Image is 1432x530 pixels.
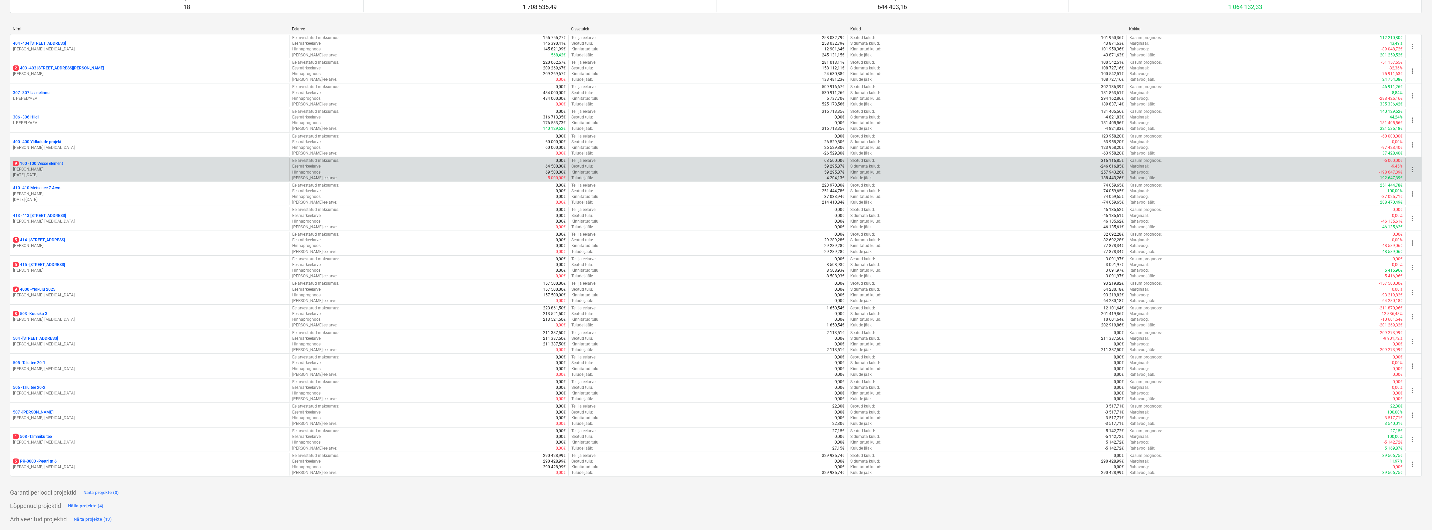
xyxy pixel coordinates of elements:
[878,3,907,11] p: 644 403,16
[13,459,57,464] p: PR-0003 - Peetri tn 6
[851,65,880,71] p: Sidumata kulud :
[571,101,593,107] p: Tulude jääk :
[851,109,875,114] p: Seotud kulud :
[1379,96,1403,101] p: -288 425,16€
[545,139,566,145] p: 60 000,00€
[293,164,322,169] p: Eesmärkeelarve :
[822,52,845,58] p: 245 131,15€
[13,185,60,191] p: 410 - 410 Metsa tee 7 Arvo
[13,237,65,243] p: 414 - [STREET_ADDRESS]
[835,134,845,139] p: 0,00€
[1380,183,1403,188] p: 251 444,78€
[1129,84,1162,90] p: Kasumiprognoos :
[1101,71,1124,77] p: 100 542,51€
[850,27,1124,31] div: Kulud
[293,145,322,151] p: Hinnaprognoos :
[1409,215,1417,223] span: more_vert
[292,27,566,31] div: Eelarve
[851,84,875,90] p: Seotud kulud :
[13,41,66,46] p: 404 - 404 [STREET_ADDRESS]
[1382,145,1403,151] p: -97 428,40€
[13,262,19,267] span: 5
[1129,151,1155,156] p: Rahavoo jääk :
[851,52,873,58] p: Kulude jääk :
[1383,151,1403,156] p: 37 428,40€
[13,114,39,120] p: 306 - 306 Hiidi
[571,120,599,126] p: Kinnitatud tulu :
[13,464,287,470] p: [PERSON_NAME] [MEDICAL_DATA]
[851,183,875,188] p: Seotud kulud :
[13,459,287,470] div: 5PR-0003 -Peetri tn 6[PERSON_NAME] [MEDICAL_DATA]
[1100,175,1124,181] p: -188 443,26€
[822,35,845,41] p: 258 032,79€
[1101,170,1124,175] p: 257 943,26€
[543,46,566,52] p: 145 821,99€
[1101,145,1124,151] p: 123 958,20€
[13,459,19,464] span: 5
[851,41,880,46] p: Sidumata kulud :
[571,151,593,156] p: Tulude jääk :
[13,390,287,396] p: [PERSON_NAME] [MEDICAL_DATA]
[1101,101,1124,107] p: 189 837,14€
[571,175,593,181] p: Tulude jääk :
[13,139,287,151] div: 400 -400 Yldkulude projekt[PERSON_NAME] [MEDICAL_DATA]
[1129,101,1155,107] p: Rahavoo jääk :
[1409,116,1417,124] span: more_vert
[1409,288,1417,296] span: more_vert
[1409,166,1417,174] span: more_vert
[293,109,340,114] p: Eelarvestatud maksumus :
[179,3,195,11] p: 18
[825,158,845,164] p: 63 500,00€
[1409,141,1417,149] span: more_vert
[571,41,593,46] p: Seotud tulu :
[825,71,845,77] p: 24 630,88€
[1129,134,1162,139] p: Kasumiprognoos :
[1409,92,1417,100] span: more_vert
[1409,436,1417,444] span: more_vert
[571,77,593,82] p: Tulude jääk :
[851,170,882,175] p: Kinnitatud kulud :
[1129,175,1155,181] p: Rahavoo jääk :
[822,84,845,90] p: 509 916,67€
[13,415,287,421] p: [PERSON_NAME] [MEDICAL_DATA]
[1101,90,1124,96] p: 181 863,61€
[1102,139,1124,145] p: -63 958,20€
[851,164,880,169] p: Sidumata kulud :
[825,46,845,52] p: 12 901,64€
[13,262,65,268] p: 415 - [STREET_ADDRESS]
[13,65,19,71] span: 2
[293,60,340,65] p: Eelarvestatud maksumus :
[571,126,593,131] p: Tulude jääk :
[1409,337,1417,345] span: more_vert
[293,65,322,71] p: Eesmärkeelarve :
[1129,90,1149,96] p: Marginaal :
[571,139,593,145] p: Seotud tulu :
[1129,139,1149,145] p: Marginaal :
[13,336,287,347] div: 504 -[STREET_ADDRESS][PERSON_NAME] [MEDICAL_DATA]
[13,410,53,415] p: 507 - [PERSON_NAME]
[1103,41,1124,46] p: 43 871,63€
[13,243,287,249] p: [PERSON_NAME]
[571,65,593,71] p: Seotud tulu :
[293,52,338,58] p: [PERSON_NAME]-eelarve :
[13,287,55,292] p: 4000 - Yldkulu 2025
[851,126,873,131] p: Kulude jääk :
[1129,52,1155,58] p: Rahavoo jääk :
[13,191,287,197] p: [PERSON_NAME]
[822,101,845,107] p: 525 173,56€
[1105,126,1124,131] p: -4 821,83€
[825,139,845,145] p: 26 529,80€
[1101,65,1124,71] p: 108 727,16€
[13,237,19,243] span: 5
[66,501,105,511] button: Näita projekte (4)
[74,516,112,523] div: Näita projekte (13)
[13,287,287,298] div: 94000 -Yldkulu 2025[PERSON_NAME] [MEDICAL_DATA]
[1101,35,1124,41] p: 101 950,36€
[13,287,19,292] span: 9
[571,134,596,139] p: Tellija eelarve :
[523,3,557,11] p: 1 708 535,49
[556,151,566,156] p: 0,00€
[13,161,287,178] div: 9100 -100 Vesse element[PERSON_NAME][DATE]-[DATE]
[13,90,287,101] div: 307 -307 LaanelinnuI. PEPELYAEV
[293,77,338,82] p: [PERSON_NAME]-eelarve :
